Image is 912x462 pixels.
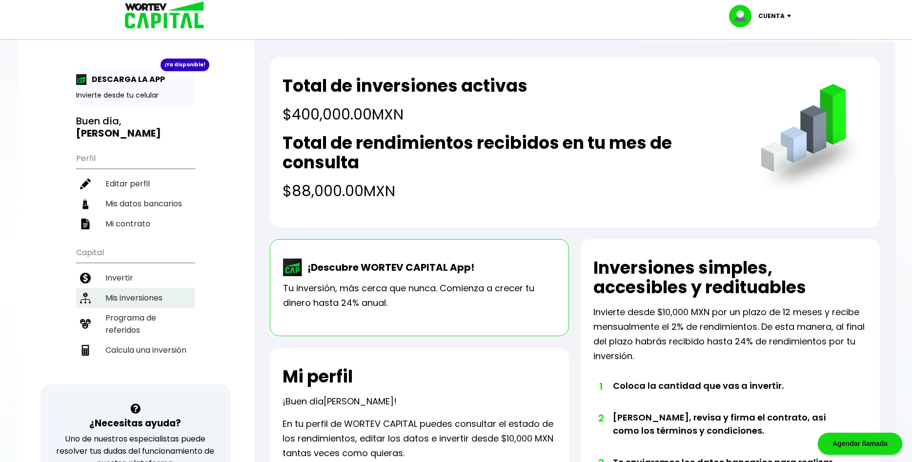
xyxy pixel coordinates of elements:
[758,9,785,23] p: Cuenta
[598,411,603,425] span: 2
[756,84,867,195] img: grafica.516fef24.png
[76,90,195,100] p: Invierte desde tu celular
[161,59,209,71] div: ¡Ya disponible!
[87,73,165,85] p: DESCARGA LA APP
[76,174,195,194] a: Editar perfil
[76,147,195,234] ul: Perfil
[80,293,91,303] img: inversiones-icon.6695dc30.svg
[80,199,91,209] img: datos-icon.10cf9172.svg
[283,417,556,461] p: En tu perfil de WORTEV CAPITAL puedes consultar el estado de los rendimientos, editar los datos e...
[729,5,758,27] img: profile-image
[283,281,556,310] p: Tu inversión, más cerca que nunca. Comienza a crecer tu dinero hasta 24% anual.
[80,319,91,329] img: recomiendanos-icon.9b8e9327.svg
[76,241,195,384] ul: Capital
[80,219,91,229] img: contrato-icon.f2db500c.svg
[593,305,867,363] p: Invierte desde $10,000 MXN por un plazo de 12 meses y recibe mensualmente el 2% de rendimientos. ...
[80,273,91,283] img: invertir-icon.b3b967d7.svg
[785,15,798,18] img: icon-down
[89,416,181,430] h3: ¿Necesitas ayuda?
[613,411,840,456] li: [PERSON_NAME], revisa y firma el contrato, así como los términos y condiciones.
[283,103,527,125] h4: $400,000.00 MXN
[76,214,195,234] a: Mi contrato
[303,260,474,275] p: ¡Descubre WORTEV CAPITAL App!
[283,259,303,276] img: wortev-capital-app-icon
[818,433,902,455] div: Agendar llamada
[283,367,353,386] h2: Mi perfil
[76,308,195,340] a: Programa de referidos
[76,194,195,214] a: Mis datos bancarios
[76,126,161,140] b: [PERSON_NAME]
[593,258,867,297] h2: Inversiones simples, accesibles y redituables
[80,179,91,189] img: editar-icon.952d3147.svg
[324,395,394,407] span: [PERSON_NAME]
[76,268,195,288] a: Invertir
[283,133,741,172] h2: Total de rendimientos recibidos en tu mes de consulta
[283,180,741,202] h4: $88,000.00 MXN
[76,115,195,140] h3: Buen día,
[598,379,603,394] span: 1
[76,288,195,308] a: Mis inversiones
[76,74,87,85] img: app-icon
[76,340,195,360] a: Calcula una inversión
[613,379,840,411] li: Coloca la cantidad que vas a invertir.
[80,345,91,356] img: calculadora-icon.17d418c4.svg
[283,394,397,409] p: ¡Buen día !
[283,76,527,96] h2: Total de inversiones activas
